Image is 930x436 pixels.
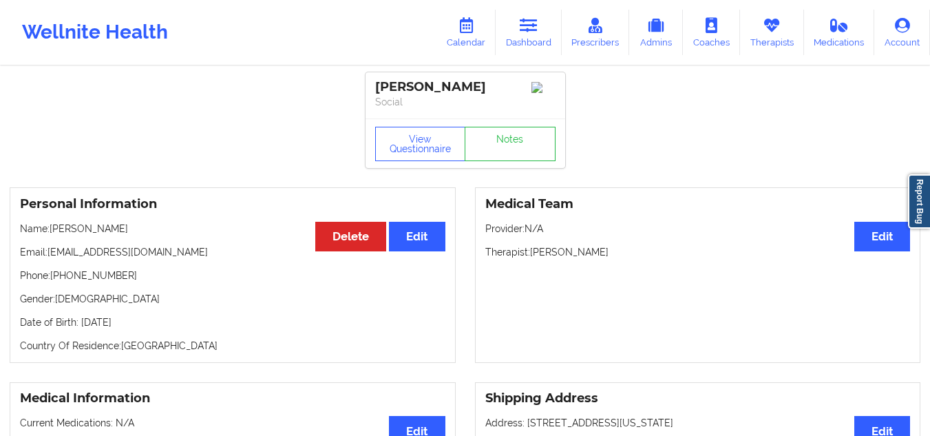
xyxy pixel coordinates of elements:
[629,10,683,55] a: Admins
[20,269,445,282] p: Phone: [PHONE_NUMBER]
[375,95,556,109] p: Social
[485,416,911,430] p: Address: [STREET_ADDRESS][US_STATE]
[804,10,875,55] a: Medications
[854,222,910,251] button: Edit
[908,174,930,229] a: Report Bug
[20,222,445,236] p: Name: [PERSON_NAME]
[496,10,562,55] a: Dashboard
[20,339,445,353] p: Country Of Residence: [GEOGRAPHIC_DATA]
[20,196,445,212] h3: Personal Information
[465,127,556,161] a: Notes
[683,10,740,55] a: Coaches
[485,391,911,406] h3: Shipping Address
[315,222,386,251] button: Delete
[531,82,556,93] img: Image%2Fplaceholer-image.png
[375,79,556,95] div: [PERSON_NAME]
[485,245,911,259] p: Therapist: [PERSON_NAME]
[20,315,445,329] p: Date of Birth: [DATE]
[20,292,445,306] p: Gender: [DEMOGRAPHIC_DATA]
[389,222,445,251] button: Edit
[485,222,911,236] p: Provider: N/A
[436,10,496,55] a: Calendar
[20,391,445,406] h3: Medical Information
[485,196,911,212] h3: Medical Team
[740,10,804,55] a: Therapists
[375,127,466,161] button: View Questionnaire
[20,245,445,259] p: Email: [EMAIL_ADDRESS][DOMAIN_NAME]
[562,10,630,55] a: Prescribers
[20,416,445,430] p: Current Medications: N/A
[874,10,930,55] a: Account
